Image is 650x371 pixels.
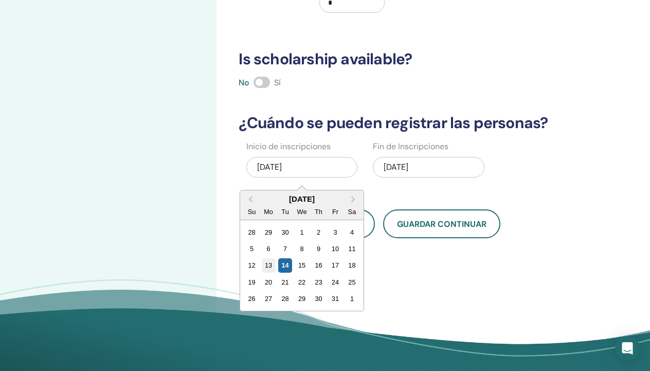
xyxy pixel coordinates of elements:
[262,205,276,219] div: Mo
[278,258,292,272] div: Choose Tuesday, October 14th, 2025
[397,219,486,229] span: Guardar Continuar
[312,225,326,239] div: Choose Thursday, October 2nd, 2025
[278,292,292,306] div: Choose Tuesday, October 28th, 2025
[345,292,359,306] div: Choose Saturday, November 1st, 2025
[329,205,342,219] div: Fr
[329,292,342,306] div: Choose Friday, October 31st, 2025
[383,209,500,238] button: Guardar Continuar
[245,275,259,289] div: Choose Sunday, October 19th, 2025
[329,258,342,272] div: Choose Friday, October 17th, 2025
[345,275,359,289] div: Choose Saturday, October 25th, 2025
[373,157,484,178] div: [DATE]
[295,242,309,256] div: Choose Wednesday, October 8th, 2025
[295,292,309,306] div: Choose Wednesday, October 29th, 2025
[262,242,276,256] div: Choose Monday, October 6th, 2025
[244,224,360,307] div: Month October, 2025
[262,258,276,272] div: Choose Monday, October 13th, 2025
[295,205,309,219] div: We
[262,225,276,239] div: Choose Monday, September 29th, 2025
[346,191,363,208] button: Next Month
[373,140,448,153] label: Fin de Inscripciones
[239,77,249,88] span: No
[615,336,640,361] div: Open Intercom Messenger
[312,275,326,289] div: Choose Thursday, October 23rd, 2025
[295,225,309,239] div: Choose Wednesday, October 1st, 2025
[345,258,359,272] div: Choose Saturday, October 18th, 2025
[278,275,292,289] div: Choose Tuesday, October 21st, 2025
[262,292,276,306] div: Choose Monday, October 27th, 2025
[245,225,259,239] div: Choose Sunday, September 28th, 2025
[345,225,359,239] div: Choose Saturday, October 4th, 2025
[295,258,309,272] div: Choose Wednesday, October 15th, 2025
[245,258,259,272] div: Choose Sunday, October 12th, 2025
[240,190,364,311] div: Choose Date
[246,140,331,153] label: Inicio de inscripciones
[262,275,276,289] div: Choose Monday, October 20th, 2025
[329,225,342,239] div: Choose Friday, October 3rd, 2025
[245,292,259,306] div: Choose Sunday, October 26th, 2025
[312,205,326,219] div: Th
[278,242,292,256] div: Choose Tuesday, October 7th, 2025
[246,157,357,178] div: [DATE]
[232,50,567,68] h3: Is scholarship available?
[345,242,359,256] div: Choose Saturday, October 11th, 2025
[245,205,259,219] div: Su
[312,292,326,306] div: Choose Thursday, October 30th, 2025
[329,242,342,256] div: Choose Friday, October 10th, 2025
[312,242,326,256] div: Choose Thursday, October 9th, 2025
[345,205,359,219] div: Sa
[295,275,309,289] div: Choose Wednesday, October 22nd, 2025
[312,258,326,272] div: Choose Thursday, October 16th, 2025
[274,77,281,88] span: Sí
[241,191,258,208] button: Previous Month
[278,205,292,219] div: Tu
[240,195,364,203] div: [DATE]
[232,114,567,132] h3: ¿Cuándo se pueden registrar las personas?
[245,242,259,256] div: Choose Sunday, October 5th, 2025
[329,275,342,289] div: Choose Friday, October 24th, 2025
[278,225,292,239] div: Choose Tuesday, September 30th, 2025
